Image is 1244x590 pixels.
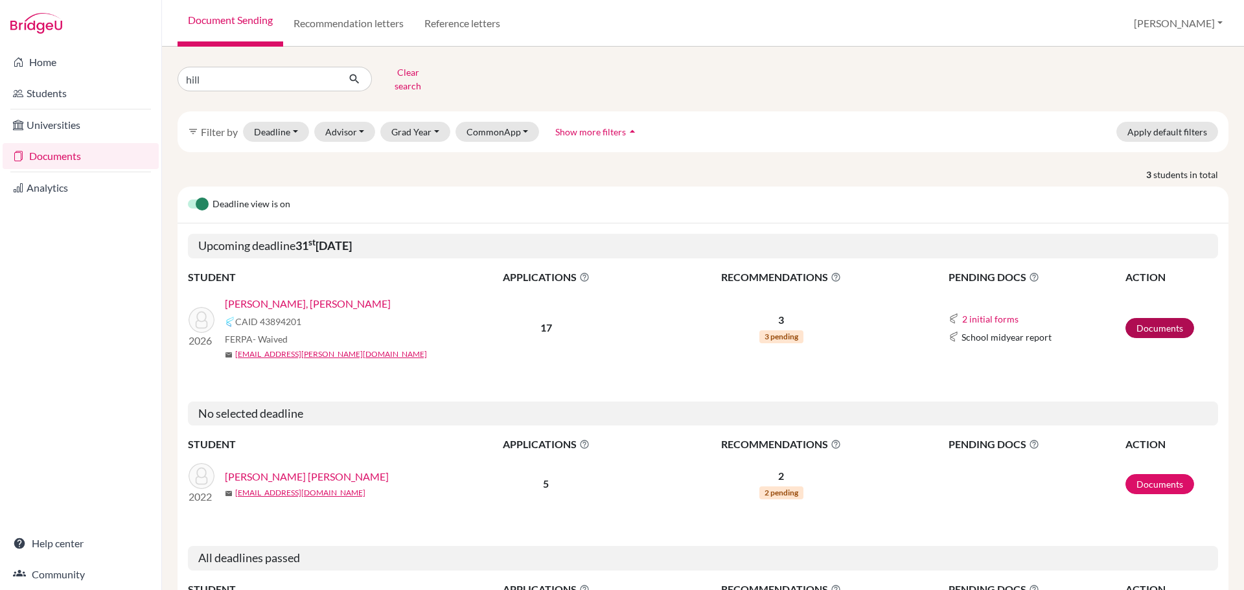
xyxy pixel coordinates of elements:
span: Filter by [201,126,238,138]
a: Community [3,562,159,587]
th: STUDENT [188,269,447,286]
span: CAID 43894201 [235,315,301,328]
span: RECOMMENDATIONS [646,269,917,285]
button: Apply default filters [1116,122,1218,142]
span: 2 pending [759,486,803,499]
img: Common App logo [225,317,235,327]
input: Find student by name... [178,67,338,91]
b: 31 [DATE] [295,238,352,253]
a: [EMAIL_ADDRESS][DOMAIN_NAME] [235,487,365,499]
h5: Upcoming deadline [188,234,1218,258]
span: Deadline view is on [213,197,290,212]
th: ACTION [1125,436,1218,453]
span: Show more filters [555,126,626,137]
sup: st [308,237,316,247]
span: mail [225,351,233,359]
button: Advisor [314,122,376,142]
button: 2 initial forms [962,312,1019,326]
button: Show more filtersarrow_drop_up [544,122,650,142]
a: [PERSON_NAME], [PERSON_NAME] [225,296,391,312]
img: Barrientos Hill, Camila María [189,463,214,489]
p: 3 [646,312,917,328]
strong: 3 [1146,168,1153,181]
span: APPLICATIONS [448,269,645,285]
a: Documents [1125,474,1194,494]
th: ACTION [1125,269,1218,286]
img: Common App logo [949,313,959,324]
span: School midyear report [962,330,1052,344]
button: CommonApp [455,122,540,142]
a: Home [3,49,159,75]
h5: No selected deadline [188,402,1218,426]
span: FERPA [225,332,288,346]
th: STUDENT [188,436,447,453]
h5: All deadlines passed [188,546,1218,571]
a: [EMAIL_ADDRESS][PERSON_NAME][DOMAIN_NAME] [235,348,427,360]
button: [PERSON_NAME] [1128,11,1228,36]
button: Clear search [372,62,444,96]
a: [PERSON_NAME] [PERSON_NAME] [225,469,389,484]
button: Grad Year [380,122,450,142]
span: mail [225,490,233,497]
i: arrow_drop_up [626,125,639,138]
span: students in total [1153,168,1228,181]
p: 2022 [189,489,214,505]
img: Common App logo [949,332,959,342]
i: filter_list [188,126,198,137]
a: Analytics [3,175,159,201]
img: Bridge-U [10,13,62,34]
a: Documents [1125,318,1194,338]
span: PENDING DOCS [949,437,1124,452]
a: Students [3,80,159,106]
b: 17 [540,321,552,334]
button: Deadline [243,122,309,142]
p: 2 [646,468,917,484]
a: Documents [3,143,159,169]
span: APPLICATIONS [448,437,645,452]
span: - Waived [253,334,288,345]
span: PENDING DOCS [949,269,1124,285]
a: Help center [3,530,159,556]
img: Hill Vilanova, Gerardo A. [189,307,214,333]
span: 3 pending [759,330,803,343]
a: Universities [3,112,159,138]
span: RECOMMENDATIONS [646,437,917,452]
p: 2026 [189,333,214,348]
b: 5 [543,477,549,490]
